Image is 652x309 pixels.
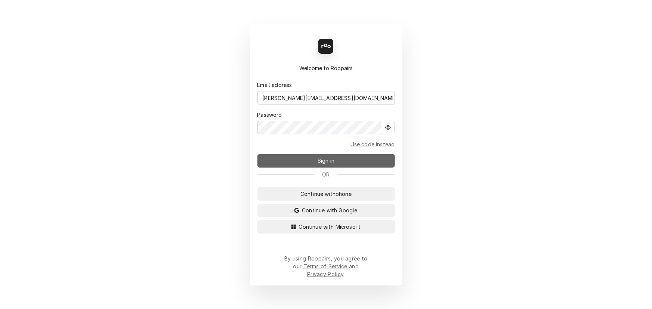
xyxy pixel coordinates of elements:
[257,171,395,178] div: Or
[350,140,395,148] a: Go to Email and code form
[257,81,292,89] label: Email address
[257,91,395,105] input: email@mail.com
[307,271,343,277] a: Privacy Policy
[284,255,368,278] div: By using Roopairs, you agree to our and .
[257,187,395,201] button: Continue withphone
[299,190,353,198] span: Continue with phone
[257,64,395,72] div: Welcome to Roopairs
[257,154,395,168] button: Sign in
[257,111,282,119] label: Password
[257,204,395,217] button: Continue with Google
[300,206,359,214] span: Continue with Google
[303,263,347,269] a: Terms of Service
[316,157,336,165] span: Sign in
[257,220,395,234] button: Continue with Microsoft
[297,223,362,231] span: Continue with Microsoft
